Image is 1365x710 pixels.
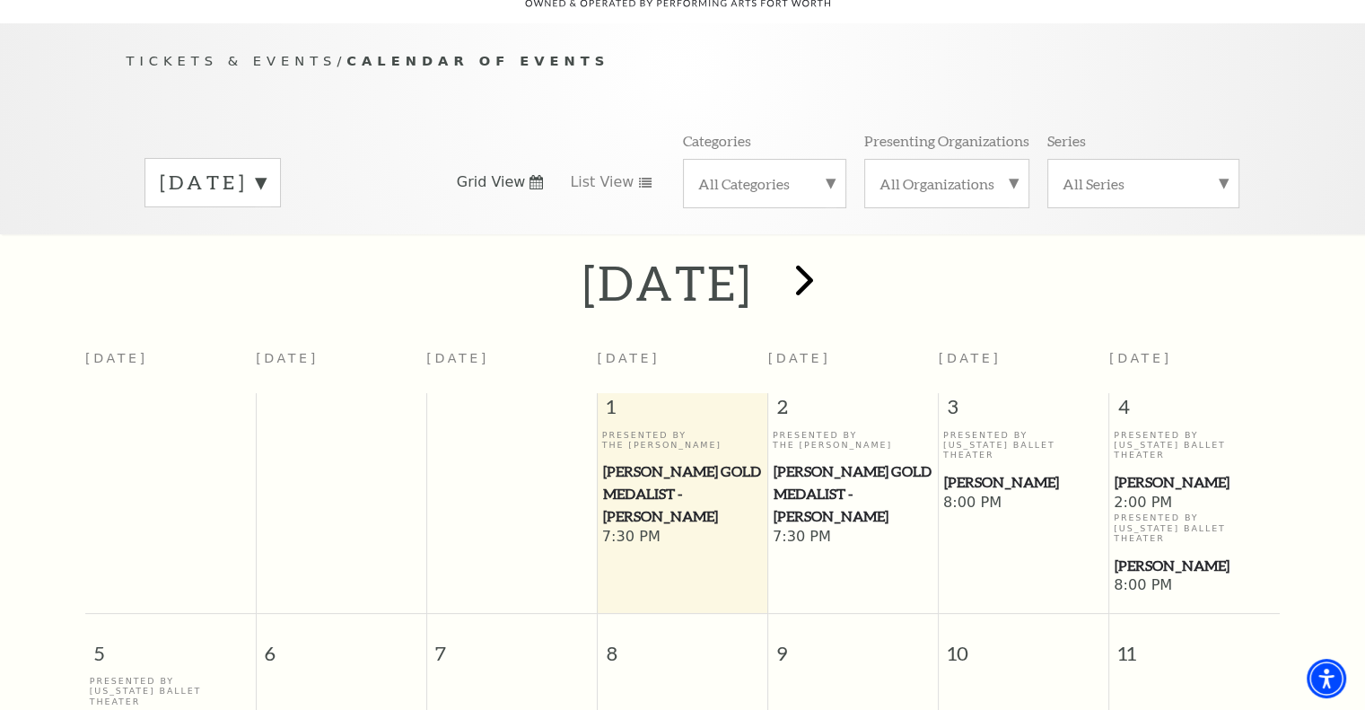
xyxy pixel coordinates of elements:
button: next [769,251,835,315]
th: [DATE] [256,340,426,393]
span: [DATE] [768,351,831,365]
span: [PERSON_NAME] [944,471,1104,494]
th: [DATE] [85,340,256,393]
label: [DATE] [160,169,266,197]
span: 4 [1109,393,1280,429]
p: Series [1047,131,1086,150]
h2: [DATE] [582,254,752,311]
p: Presented By [US_STATE] Ballet Theater [90,676,251,706]
span: [DATE] [1109,351,1172,365]
span: 8 [598,614,767,676]
span: List View [570,172,634,192]
th: [DATE] [426,340,597,393]
span: 2:00 PM [1114,494,1275,513]
span: [PERSON_NAME] Gold Medalist - [PERSON_NAME] [603,460,763,527]
span: Grid View [457,172,526,192]
span: [DATE] [939,351,1002,365]
span: Calendar of Events [346,53,609,68]
label: All Categories [698,174,831,193]
span: 7:30 PM [602,528,764,548]
p: / [127,50,1239,73]
span: 1 [598,393,767,429]
p: Categories [683,131,751,150]
span: Tickets & Events [127,53,337,68]
label: All Organizations [879,174,1014,193]
span: [DATE] [597,351,660,365]
span: 2 [768,393,938,429]
p: Presented By [US_STATE] Ballet Theater [1114,513,1275,543]
p: Presented By [US_STATE] Ballet Theater [943,430,1105,460]
div: Accessibility Menu [1307,659,1346,698]
p: Presented By [US_STATE] Ballet Theater [1114,430,1275,460]
span: 7:30 PM [773,528,934,548]
span: 5 [85,614,256,676]
span: 10 [939,614,1108,676]
span: [PERSON_NAME] Gold Medalist - [PERSON_NAME] [774,460,933,527]
label: All Series [1063,174,1224,193]
span: 8:00 PM [943,494,1105,513]
p: Presenting Organizations [864,131,1029,150]
span: [PERSON_NAME] [1115,555,1274,577]
span: 11 [1109,614,1280,676]
span: 3 [939,393,1108,429]
p: Presented By The [PERSON_NAME] [602,430,764,451]
span: 8:00 PM [1114,576,1275,596]
p: Presented By The [PERSON_NAME] [773,430,934,451]
span: 7 [427,614,597,676]
span: [PERSON_NAME] [1115,471,1274,494]
span: 9 [768,614,938,676]
span: 6 [257,614,426,676]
